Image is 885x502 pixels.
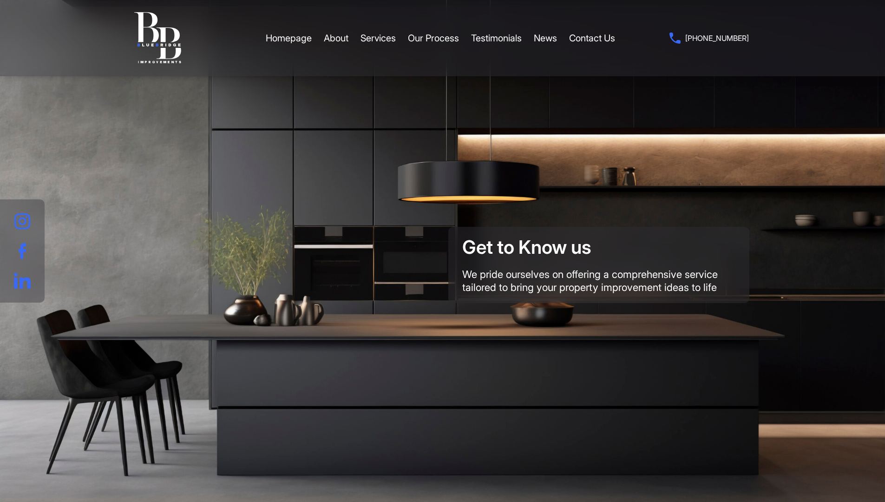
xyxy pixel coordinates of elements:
a: Homepage [266,24,312,52]
a: [PHONE_NUMBER] [669,32,749,45]
div: We pride ourselves on offering a comprehensive service tailored to bring your property improvemen... [462,268,735,294]
a: About [324,24,348,52]
a: Services [361,24,396,52]
h1: Get to Know us [462,236,735,258]
span: [PHONE_NUMBER] [685,32,749,45]
a: Testimonials [471,24,522,52]
a: News [534,24,557,52]
a: Our Process [408,24,459,52]
a: Contact Us [569,24,615,52]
